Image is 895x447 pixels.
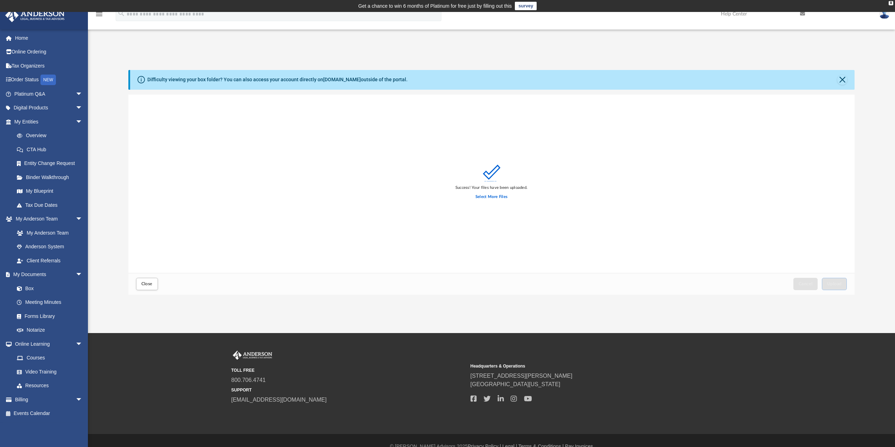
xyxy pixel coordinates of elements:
[128,95,855,273] div: grid
[879,9,890,19] img: User Pic
[10,309,86,323] a: Forms Library
[889,1,893,5] div: close
[5,101,93,115] a: Digital Productsarrow_drop_down
[128,95,855,295] div: Upload
[5,392,93,407] a: Billingarrow_drop_down
[10,184,90,198] a: My Blueprint
[231,387,466,393] small: SUPPORT
[10,365,86,379] a: Video Training
[231,367,466,373] small: TOLL FREE
[10,351,90,365] a: Courses
[471,373,573,379] a: [STREET_ADDRESS][PERSON_NAME]
[827,282,842,286] span: Upload
[822,278,847,290] button: Upload
[76,268,90,282] span: arrow_drop_down
[793,278,818,290] button: Cancel
[40,75,56,85] div: NEW
[323,77,361,82] a: [DOMAIN_NAME]
[141,282,153,286] span: Close
[76,392,90,407] span: arrow_drop_down
[76,212,90,226] span: arrow_drop_down
[117,9,125,17] i: search
[76,101,90,115] span: arrow_drop_down
[5,268,90,282] a: My Documentsarrow_drop_down
[231,377,266,383] a: 800.706.4741
[5,115,93,129] a: My Entitiesarrow_drop_down
[10,240,90,254] a: Anderson System
[76,337,90,351] span: arrow_drop_down
[76,115,90,129] span: arrow_drop_down
[475,194,507,200] label: Select More Files
[147,76,408,83] div: Difficulty viewing your box folder? You can also access your account directly on outside of the p...
[10,379,90,393] a: Resources
[358,2,512,10] div: Get a chance to win 6 months of Platinum for free just by filling out this
[10,323,90,337] a: Notarize
[5,337,90,351] a: Online Learningarrow_drop_down
[515,2,537,10] a: survey
[5,45,93,59] a: Online Ordering
[5,87,93,101] a: Platinum Q&Aarrow_drop_down
[95,13,103,18] a: menu
[76,87,90,101] span: arrow_drop_down
[5,73,93,87] a: Order StatusNEW
[455,185,528,191] div: Success! Your files have been uploaded.
[799,282,813,286] span: Cancel
[5,407,93,421] a: Events Calendar
[10,198,93,212] a: Tax Due Dates
[231,351,274,360] img: Anderson Advisors Platinum Portal
[10,157,93,171] a: Entity Change Request
[837,75,847,85] button: Close
[10,254,90,268] a: Client Referrals
[231,397,327,403] a: [EMAIL_ADDRESS][DOMAIN_NAME]
[471,381,561,387] a: [GEOGRAPHIC_DATA][US_STATE]
[5,59,93,73] a: Tax Organizers
[10,281,86,295] a: Box
[10,226,86,240] a: My Anderson Team
[10,295,90,309] a: Meeting Minutes
[5,31,93,45] a: Home
[5,212,90,226] a: My Anderson Teamarrow_drop_down
[95,10,103,18] i: menu
[10,170,93,184] a: Binder Walkthrough
[3,8,67,22] img: Anderson Advisors Platinum Portal
[136,278,158,290] button: Close
[10,142,93,157] a: CTA Hub
[471,363,705,369] small: Headquarters & Operations
[10,129,93,143] a: Overview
